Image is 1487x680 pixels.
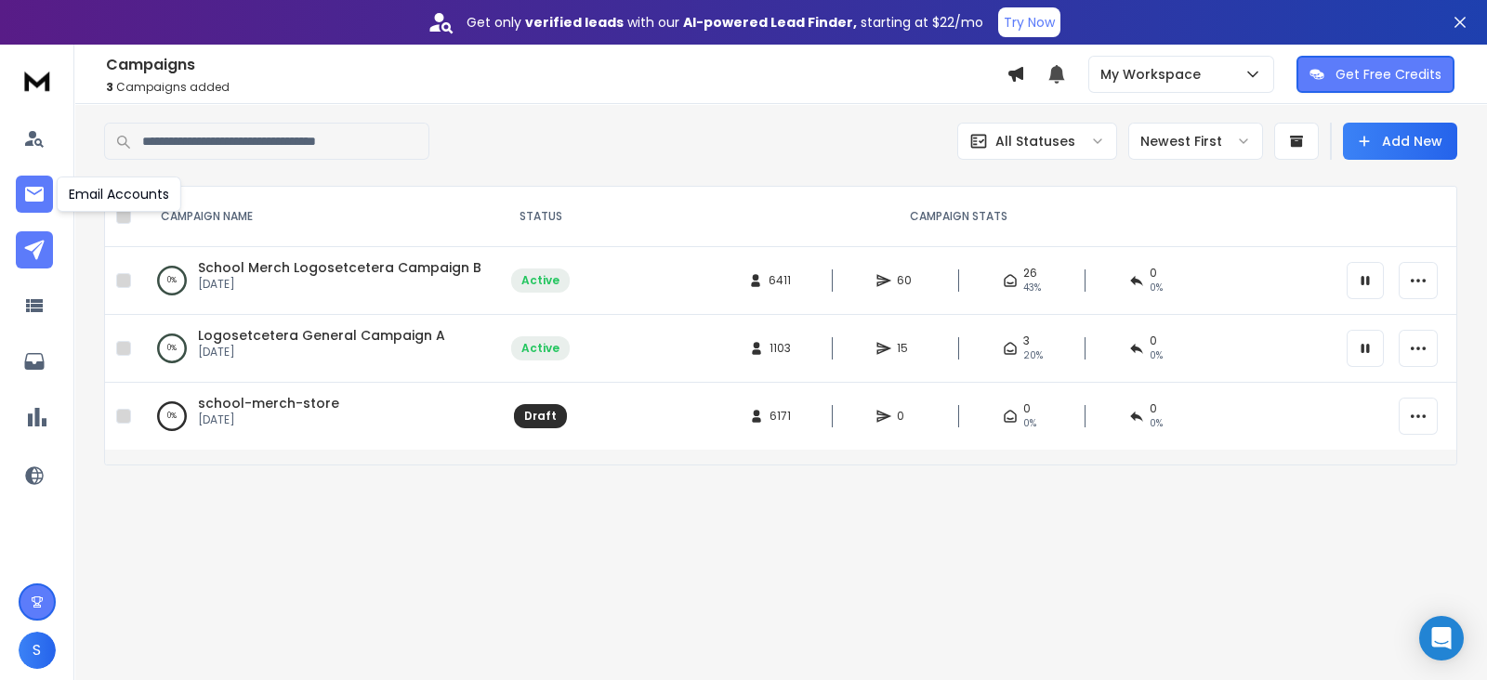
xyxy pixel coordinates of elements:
[106,54,1007,76] h1: Campaigns
[1150,348,1163,363] span: 0 %
[500,187,581,247] th: STATUS
[198,277,481,292] p: [DATE]
[1100,65,1208,84] p: My Workspace
[1336,65,1441,84] p: Get Free Credits
[521,273,559,288] div: Active
[19,632,56,669] button: S
[897,409,915,424] span: 0
[998,7,1060,37] button: Try Now
[521,341,559,356] div: Active
[198,345,445,360] p: [DATE]
[1128,123,1263,160] button: Newest First
[1296,56,1454,93] button: Get Free Credits
[770,409,791,424] span: 6171
[167,407,177,425] p: 0 %
[138,383,500,451] td: 0%school-merch-store[DATE]
[581,187,1336,247] th: CAMPAIGN STATS
[198,394,339,412] a: school-merch-store
[198,258,481,277] a: School Merch Logosetcetera Campaign B
[198,326,445,345] a: Logosetcetera General Campaign A
[1004,13,1055,32] p: Try Now
[897,341,915,356] span: 15
[106,79,113,95] span: 3
[467,13,983,32] p: Get only with our starting at $22/mo
[1150,333,1157,348] span: 0
[897,273,915,288] span: 60
[167,271,177,290] p: 0 %
[138,315,500,383] td: 0%Logosetcetera General Campaign A[DATE]
[1343,123,1457,160] button: Add New
[167,339,177,358] p: 0 %
[1023,416,1036,431] span: 0%
[198,412,339,427] p: [DATE]
[995,132,1075,150] p: All Statuses
[1419,616,1464,660] div: Open Intercom Messenger
[57,177,181,212] div: Email Accounts
[1023,333,1030,348] span: 3
[106,80,1007,95] p: Campaigns added
[683,13,857,32] strong: AI-powered Lead Finder,
[1150,281,1163,295] span: 0 %
[138,187,500,247] th: CAMPAIGN NAME
[19,63,56,98] img: logo
[525,13,624,32] strong: verified leads
[524,409,557,424] div: Draft
[1023,266,1037,281] span: 26
[1023,348,1043,363] span: 20 %
[1150,416,1163,431] span: 0%
[1150,266,1157,281] span: 0
[769,273,791,288] span: 6411
[770,341,791,356] span: 1103
[1023,401,1031,416] span: 0
[1150,401,1157,416] span: 0
[1023,281,1041,295] span: 43 %
[138,247,500,315] td: 0%School Merch Logosetcetera Campaign B[DATE]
